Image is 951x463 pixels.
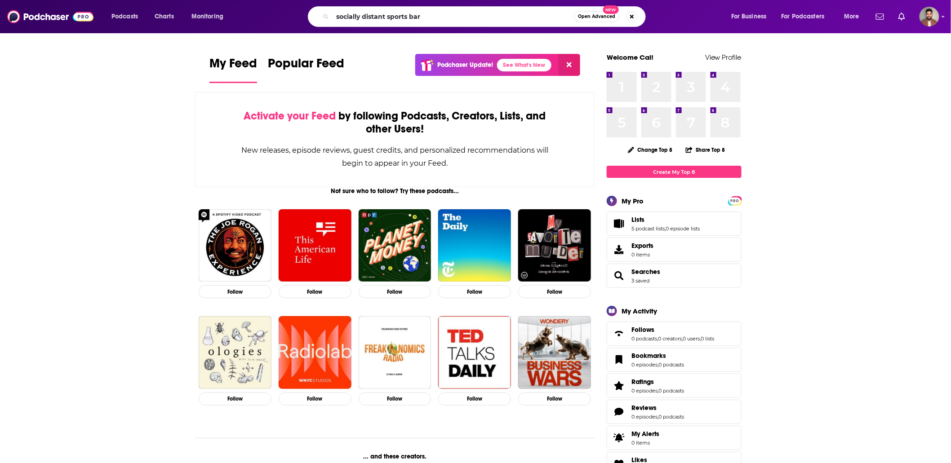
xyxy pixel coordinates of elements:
a: Podchaser - Follow, Share and Rate Podcasts [7,8,93,25]
a: Searches [610,269,628,282]
span: Exports [631,242,653,250]
button: Follow [279,285,351,298]
span: 0 items [631,251,653,258]
button: Follow [199,392,271,406]
img: Ologies with Alie Ward [199,316,271,389]
a: The Daily [438,209,511,282]
a: Follows [631,326,714,334]
span: Searches [607,264,742,288]
span: Lists [631,216,644,224]
a: Reviews [610,406,628,418]
span: Activate your Feed [244,109,336,123]
span: Popular Feed [268,56,344,76]
a: See What's New [497,59,551,71]
a: 0 podcasts [658,362,684,368]
span: For Business [731,10,767,23]
input: Search podcasts, credits, & more... [333,9,574,24]
img: Freakonomics Radio [359,316,431,389]
div: Search podcasts, credits, & more... [316,6,654,27]
button: Follow [438,392,511,406]
a: 0 podcasts [658,388,684,394]
a: 0 episodes [631,388,658,394]
a: 0 podcasts [658,414,684,420]
span: Logged in as calmonaghan [920,7,939,26]
span: Open Advanced [578,14,615,19]
button: Follow [438,285,511,298]
span: , [658,362,658,368]
span: Charts [155,10,174,23]
button: Follow [359,285,431,298]
button: Share Top 8 [685,141,726,159]
span: 0 items [631,440,659,446]
span: , [658,388,658,394]
span: Follows [607,322,742,346]
div: My Activity [622,307,657,315]
img: My Favorite Murder with Karen Kilgariff and Georgia Hardstark [518,209,591,282]
a: Searches [631,268,660,276]
a: Exports [607,238,742,262]
a: My Feed [209,56,257,83]
span: Bookmarks [607,348,742,372]
span: Bookmarks [631,352,666,360]
a: 0 episodes [631,414,658,420]
a: View Profile [705,53,742,62]
a: Follows [610,327,628,340]
a: Charts [149,9,179,24]
span: , [682,335,683,342]
button: open menu [185,9,235,24]
p: Podchaser Update! [437,61,493,69]
a: Popular Feed [268,56,344,83]
button: Follow [279,392,351,406]
a: Lists [610,217,628,230]
a: My Alerts [607,426,742,450]
span: Exports [610,243,628,256]
a: Planet Money [359,209,431,282]
a: 0 creators [658,335,682,342]
span: For Podcasters [782,10,825,23]
img: Business Wars [518,316,591,389]
span: My Alerts [631,430,659,438]
a: Ratings [631,378,684,386]
span: Follows [631,326,654,334]
a: 0 podcasts [631,335,657,342]
button: open menu [725,9,778,24]
span: My Alerts [610,432,628,444]
button: open menu [776,9,838,24]
span: Ratings [607,374,742,398]
a: Bookmarks [610,353,628,366]
a: 0 lists [701,335,714,342]
span: Monitoring [191,10,223,23]
span: Reviews [607,400,742,424]
a: Lists [631,216,700,224]
div: My Pro [622,197,644,205]
a: 5 podcast lists [631,225,665,232]
img: This American Life [279,209,351,282]
img: Radiolab [279,316,351,389]
a: 3 saved [631,278,649,284]
img: The Joe Rogan Experience [199,209,271,282]
span: Reviews [631,404,657,412]
span: Podcasts [111,10,138,23]
img: User Profile [920,7,939,26]
button: Follow [518,285,591,298]
span: , [700,335,701,342]
button: Follow [518,392,591,406]
div: ... and these creators. [195,453,595,460]
span: PRO [729,198,740,204]
button: Open AdvancedNew [574,11,619,22]
button: Change Top 8 [622,144,678,155]
a: Welcome Cal! [607,53,653,62]
button: open menu [105,9,150,24]
button: open menu [838,9,871,24]
a: 0 users [683,335,700,342]
button: Follow [199,285,271,298]
span: Ratings [631,378,654,386]
div: by following Podcasts, Creators, Lists, and other Users! [240,110,549,136]
a: Reviews [631,404,684,412]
